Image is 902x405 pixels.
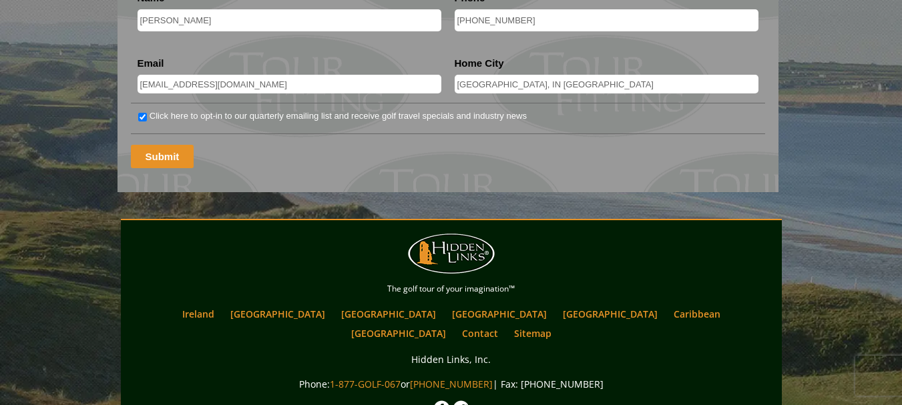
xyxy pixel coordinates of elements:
a: Ireland [176,304,221,324]
a: [GEOGRAPHIC_DATA] [224,304,332,324]
a: [GEOGRAPHIC_DATA] [556,304,664,324]
p: The golf tour of your imagination™ [124,282,778,296]
p: Hidden Links, Inc. [124,351,778,368]
label: Home City [455,57,504,70]
p: Phone: or | Fax: [PHONE_NUMBER] [124,376,778,392]
a: Sitemap [507,324,558,343]
a: [GEOGRAPHIC_DATA] [445,304,553,324]
a: [GEOGRAPHIC_DATA] [345,324,453,343]
label: Click here to opt-in to our quarterly emailing list and receive golf travel specials and industry... [150,109,527,123]
a: [PHONE_NUMBER] [410,378,493,390]
a: 1-877-GOLF-067 [330,378,401,390]
input: Submit [131,145,194,168]
a: Caribbean [667,304,727,324]
a: [GEOGRAPHIC_DATA] [334,304,443,324]
a: Contact [455,324,505,343]
label: Email [138,57,164,70]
